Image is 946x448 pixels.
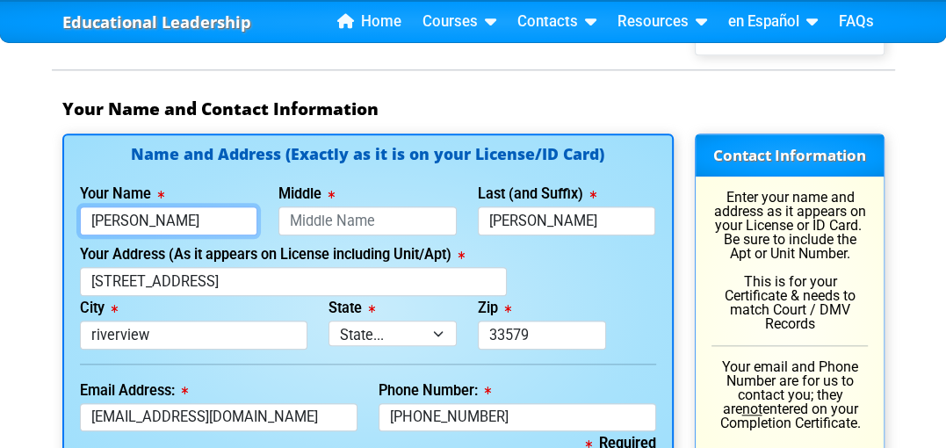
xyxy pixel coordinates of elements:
[711,360,868,430] p: Your email and Phone Number are for us to contact you; they are entered on your Completion Certif...
[721,9,825,35] a: en Español
[832,9,881,35] a: FAQs
[80,321,307,350] input: Tallahassee
[379,384,491,398] label: Phone Number:
[62,98,885,119] h3: Your Name and Contact Information
[278,206,457,235] input: Middle Name
[696,134,884,177] h3: Contact Information
[330,9,408,35] a: Home
[80,206,258,235] input: First Name
[80,403,357,432] input: myname@domain.com
[610,9,714,35] a: Resources
[80,248,465,262] label: Your Address (As it appears on License including Unit/Apt)
[478,187,596,201] label: Last (and Suffix)
[80,301,118,315] label: City
[80,267,507,296] input: 123 Street Name
[80,147,656,162] h4: Name and Address (Exactly as it is on your License/ID Card)
[711,191,868,331] p: Enter your name and address as it appears on your License or ID Card. Be sure to include the Apt ...
[278,187,335,201] label: Middle
[742,401,762,417] u: not
[478,206,656,235] input: Last Name
[379,403,656,432] input: Where we can reach you
[80,187,164,201] label: Your Name
[510,9,603,35] a: Contacts
[62,8,251,37] a: Educational Leadership
[415,9,503,35] a: Courses
[478,301,511,315] label: Zip
[329,301,375,315] label: State
[80,384,188,398] label: Email Address:
[478,321,606,350] input: 33123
